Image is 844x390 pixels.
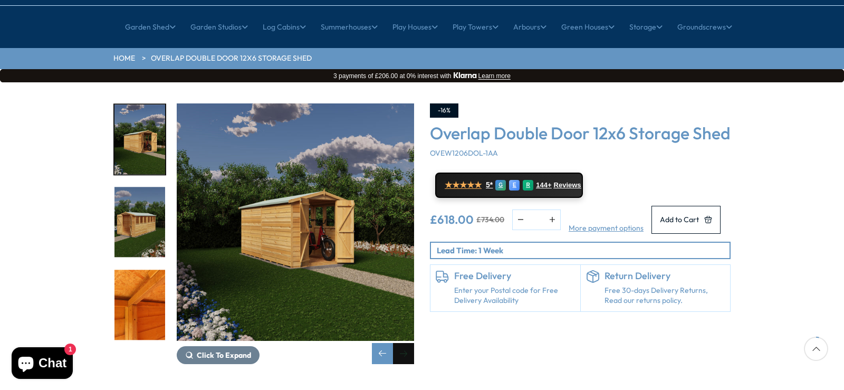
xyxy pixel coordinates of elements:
[114,187,165,258] img: OverlapValueDdoor_win_12x6_garden_RH_200x200.jpg
[445,180,482,190] span: ★★★★★
[651,206,721,234] button: Add to Cart
[435,173,583,198] a: ★★★★★ 5* G E R 144+ Reviews
[263,14,306,40] a: Log Cabins
[113,103,166,176] div: 5 / 20
[536,181,551,189] span: 144+
[114,270,165,340] img: 12x6ApexOverlaproofsupport_200x200.jpg
[190,14,248,40] a: Garden Studios
[392,14,438,40] a: Play Houses
[177,103,414,341] img: Overlap Double Door 12x6 Storage Shed
[509,180,520,191] div: E
[197,350,251,360] span: Click To Expand
[113,53,135,64] a: HOME
[454,270,575,282] h6: Free Delivery
[523,180,533,191] div: R
[495,180,506,191] div: G
[453,14,498,40] a: Play Towers
[151,53,312,64] a: Overlap Double Door 12x6 Storage Shed
[372,343,393,364] div: Previous slide
[554,181,581,189] span: Reviews
[561,14,615,40] a: Green Houses
[113,269,166,341] div: 7 / 20
[629,14,663,40] a: Storage
[430,148,498,158] span: OVEW1206DOL-1AA
[476,216,504,223] del: £734.00
[114,104,165,175] img: OverlapValueDdoor_win_12x6_garden_LH_200x200.jpg
[177,346,260,364] button: Click To Expand
[605,286,725,306] p: Free 30-days Delivery Returns, Read our returns policy.
[321,14,378,40] a: Summerhouses
[113,186,166,259] div: 6 / 20
[125,14,176,40] a: Garden Shed
[393,343,414,364] div: Next slide
[660,216,699,223] span: Add to Cart
[569,223,644,234] a: More payment options
[437,245,730,256] p: Lead Time: 1 Week
[430,214,474,225] ins: £618.00
[454,286,575,306] a: Enter your Postal code for Free Delivery Availability
[8,347,76,382] inbox-online-store-chat: Shopify online store chat
[605,270,725,282] h6: Return Delivery
[513,14,546,40] a: Arbours
[177,103,414,364] div: 5 / 20
[677,14,732,40] a: Groundscrews
[430,103,458,118] div: -16%
[430,123,731,143] h3: Overlap Double Door 12x6 Storage Shed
